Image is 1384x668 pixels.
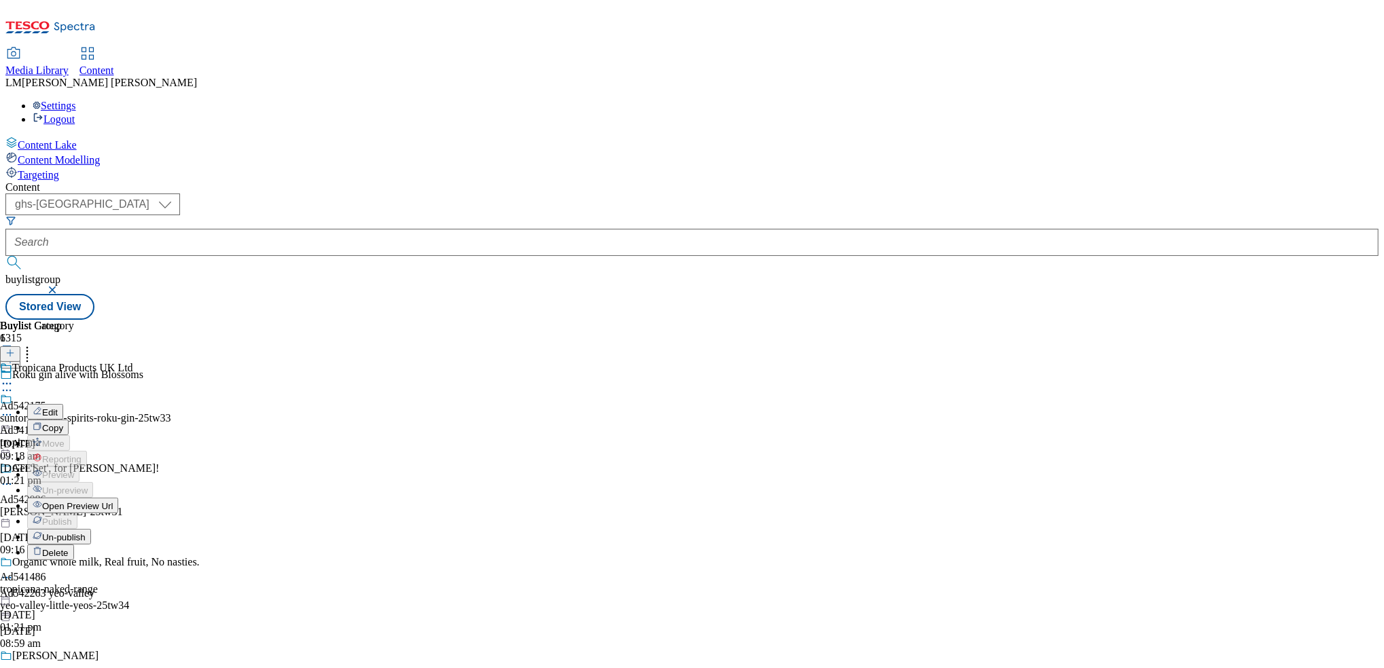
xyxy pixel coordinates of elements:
a: Content Lake [5,136,1379,151]
span: Targeting [18,169,59,181]
span: Publish [42,517,72,527]
svg: Search Filters [5,215,16,226]
button: Preview [27,466,79,482]
span: Copy [42,423,63,433]
button: Reporting [27,451,87,466]
div: Organic whole milk, Real fruit, No nasties. [12,556,200,568]
button: Stored View [5,294,94,320]
a: Content [79,48,114,77]
a: Content Modelling [5,151,1379,166]
span: Un-preview [42,485,88,496]
button: Un-preview [27,482,93,498]
span: Preview [42,470,74,480]
span: LM [5,77,22,88]
span: Content Lake [18,139,77,151]
button: Open Preview Url [27,498,118,513]
div: Roku gin alive with Blossoms [12,369,143,381]
span: Reporting [42,454,82,464]
span: Media Library [5,64,69,76]
div: [PERSON_NAME] [12,650,99,662]
a: Logout [33,113,75,125]
span: [PERSON_NAME] [PERSON_NAME] [22,77,197,88]
button: Edit [27,404,63,420]
span: Open Preview Url [42,501,113,511]
button: Publish [27,513,77,529]
button: Copy [27,420,69,435]
div: Tropicana Products UK Ltd [12,362,133,374]
span: Move [42,439,65,449]
a: Media Library [5,48,69,77]
span: Delete [42,548,69,558]
span: Content [79,64,114,76]
button: Move [27,435,70,451]
div: Content [5,181,1379,193]
span: Edit [42,407,58,417]
a: Targeting [5,166,1379,181]
span: Content Modelling [18,154,100,166]
input: Search [5,229,1379,256]
span: buylistgroup [5,274,60,285]
span: Un-publish [42,532,86,542]
button: Un-publish [27,529,91,544]
a: Settings [33,100,76,111]
button: Delete [27,544,74,560]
